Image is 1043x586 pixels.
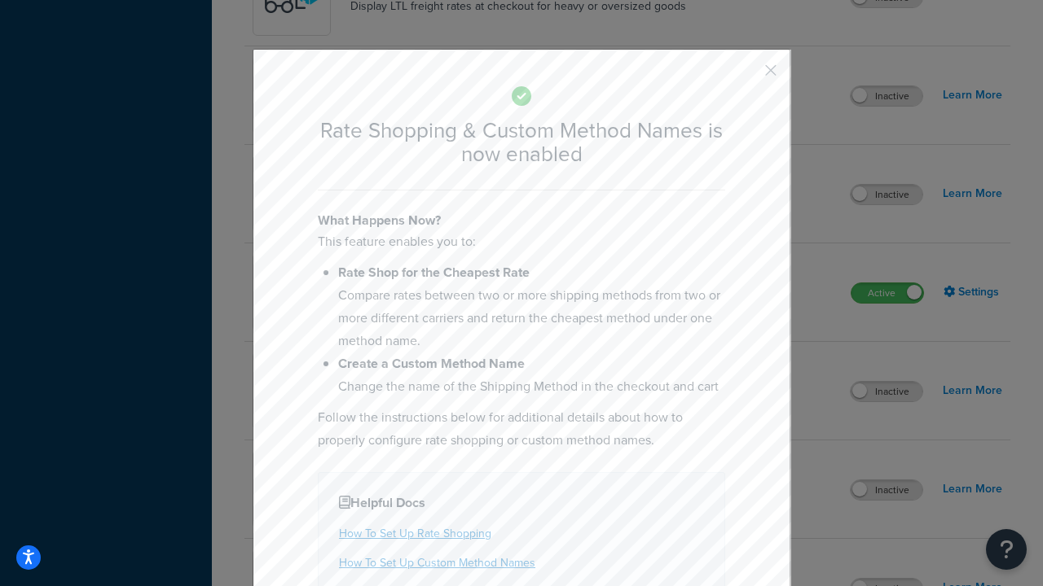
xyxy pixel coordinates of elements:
p: Follow the instructions below for additional details about how to properly configure rate shoppin... [318,406,725,452]
a: How To Set Up Custom Method Names [339,554,535,571]
b: Create a Custom Method Name [338,354,525,373]
h4: Helpful Docs [339,493,704,513]
a: How To Set Up Rate Shopping [339,525,491,542]
p: This feature enables you to: [318,230,725,253]
h2: Rate Shopping & Custom Method Names is now enabled [318,119,725,165]
li: Compare rates between two or more shipping methods from two or more different carriers and return... [338,261,725,352]
li: Change the name of the Shipping Method in the checkout and cart [338,352,725,398]
b: Rate Shop for the Cheapest Rate [338,263,530,282]
h4: What Happens Now? [318,211,725,230]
